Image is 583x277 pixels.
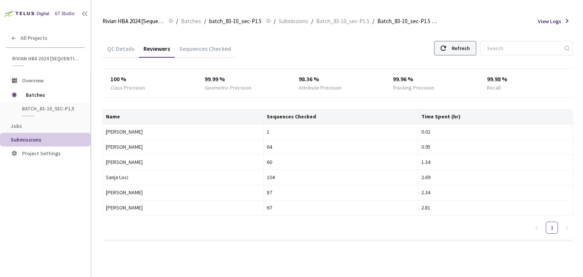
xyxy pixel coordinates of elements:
div: [PERSON_NAME] [106,158,260,166]
div: 0.95 [421,143,570,151]
div: Geometric Precision [205,84,251,91]
li: / [274,17,276,26]
div: 100 % [110,75,189,84]
button: left [531,222,543,234]
div: GT Studio [55,10,75,17]
div: Sequences Checked [175,45,236,58]
div: 60 [267,158,415,166]
span: right [565,225,569,230]
a: Batches [180,17,203,25]
div: 2.69 [421,173,570,181]
span: Rivian HBA 2024 [Sequential] [102,17,164,26]
div: 104 [267,173,415,181]
span: Batches [26,87,78,102]
div: 67 [267,203,415,212]
li: Previous Page [531,222,543,234]
div: QC Details [102,45,139,58]
li: 1 [546,222,558,234]
div: 99.99 % [205,75,283,84]
th: Time Spent (hr) [418,109,573,124]
button: right [561,222,573,234]
span: Overview [22,77,44,84]
span: Submissions [279,17,308,26]
div: 2.81 [421,203,570,212]
div: 99.98 % [487,75,566,84]
input: Search [482,41,563,55]
div: [PERSON_NAME] [106,127,260,136]
span: Batches [181,17,201,26]
div: 99.96 % [393,75,471,84]
th: Sequences Checked [264,109,419,124]
div: 87 [267,188,415,197]
span: batch_83-10_sec-P1.5 [22,105,78,112]
div: Attribute Precision [299,84,342,91]
span: Batch_83-10_sec-P1.5 [316,17,369,26]
span: batch_83-10_sec-P1.5 [209,17,262,26]
li: Next Page [561,222,573,234]
li: / [311,17,313,26]
li: / [176,17,178,26]
div: 0.02 [421,127,570,136]
div: Sanja Loci [106,173,260,181]
span: All Projects [20,35,47,41]
span: Submissions [11,136,41,143]
a: 1 [546,222,558,233]
span: Jobs [11,123,22,129]
div: 98.36 % [299,75,377,84]
div: Class Precision [110,84,145,91]
div: 64 [267,143,415,151]
div: [PERSON_NAME] [106,188,260,197]
th: Name [103,109,264,124]
div: 2.34 [421,188,570,197]
li: / [372,17,374,26]
div: [PERSON_NAME] [106,143,260,151]
div: 1.34 [421,158,570,166]
span: left [534,225,539,230]
div: Reviewers [139,45,175,58]
div: 1 [267,127,415,136]
li: / [204,17,206,26]
a: Batch_83-10_sec-P1.5 [315,17,371,25]
div: Recall [487,84,501,91]
span: Batch_83-10_sec-P1.5 QC - [DATE] [377,17,439,26]
div: [PERSON_NAME] [106,203,260,212]
div: Tracking Precision [393,84,434,91]
div: Refresh [452,41,470,55]
span: Project Settings [22,150,61,157]
span: View Logs [538,17,561,25]
span: Rivian HBA 2024 [Sequential] [12,55,80,62]
a: Submissions [277,17,310,25]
